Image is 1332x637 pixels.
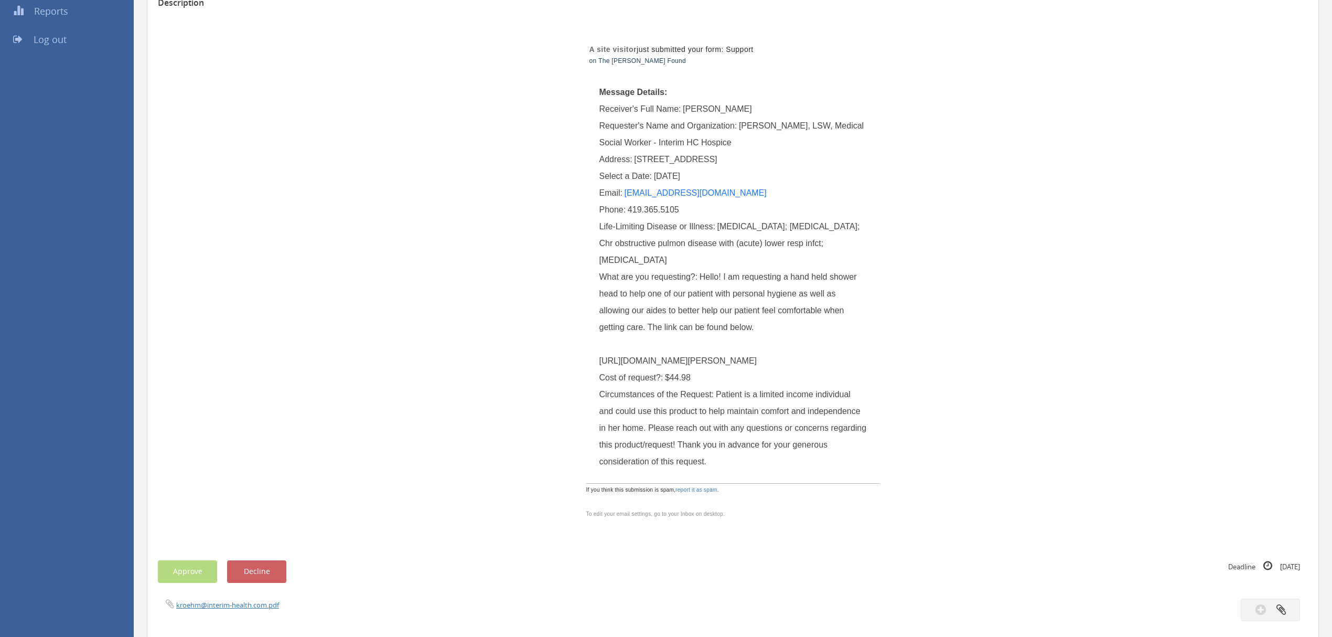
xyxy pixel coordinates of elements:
[599,390,714,399] span: Circumstances of the Request:
[598,57,686,65] a: The [PERSON_NAME] Found
[599,373,663,382] span: Cost of request?:
[599,155,632,164] span: Address:
[158,560,217,583] button: Approve
[634,155,717,164] span: [STREET_ADDRESS]
[34,33,67,46] span: Log out
[599,172,652,181] span: Select a Date:
[599,272,698,281] span: What are you requesting?:
[1228,560,1300,572] small: Deadline [DATE]
[599,88,668,97] span: Message Details:
[599,222,715,231] span: Life-Limiting Disease or Illness:
[227,560,286,583] button: Decline
[599,104,681,113] span: Receiver's Full Name:
[589,45,754,54] span: just submitted your form: Support
[589,57,597,65] span: on
[665,373,691,382] span: $44.98
[599,390,869,466] span: Patient is a limited income individual and could use this product to help maintain comfort and in...
[176,600,279,610] a: kroehm@interim-health.com.pdf
[675,487,717,493] a: report it as spam
[586,486,719,494] span: If you think this submission is spam, .
[599,121,866,147] span: [PERSON_NAME], LSW, Medical Social Worker - Interim HC Hospice
[589,45,637,54] strong: A site visitor
[625,188,767,197] a: [EMAIL_ADDRESS][DOMAIN_NAME]
[599,222,862,264] span: [MEDICAL_DATA]; [MEDICAL_DATA]; Chr obstructive pulmon disease with (acute) lower resp infct; [ME...
[599,188,622,197] span: Email:
[586,511,725,517] span: To edit your email settings, go to your Inbox on desktop.
[34,5,68,17] span: Reports
[654,172,680,181] span: [DATE]
[683,104,752,113] span: [PERSON_NAME]
[628,205,679,214] span: 419.365.5105
[599,205,626,214] span: Phone:
[599,272,859,365] span: Hello! I am requesting a hand held shower head to help one of our patient with personal hygiene a...
[599,121,737,130] span: Requester's Name and Organization:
